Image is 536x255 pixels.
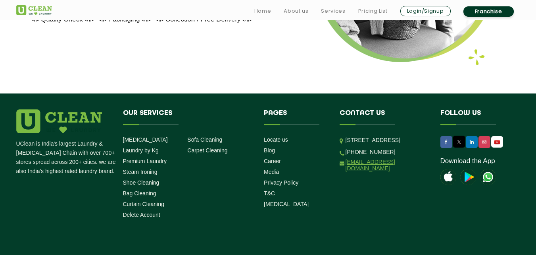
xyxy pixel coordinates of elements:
[123,190,156,197] a: Bag Cleaning
[187,136,222,143] a: Sofa Cleaning
[264,201,309,207] a: [MEDICAL_DATA]
[123,158,167,164] a: Premium Laundry
[264,158,281,164] a: Career
[264,179,298,186] a: Privacy Policy
[123,109,252,125] h4: Our Services
[340,109,428,125] h4: Contact us
[460,169,476,185] img: playstoreicon.png
[123,169,158,175] a: Steam Ironing
[123,136,168,143] a: [MEDICAL_DATA]
[16,5,52,15] img: UClean Laundry and Dry Cleaning
[358,6,388,16] a: Pricing List
[264,190,275,197] a: T&C
[440,157,495,165] a: Download the App
[264,147,275,154] a: Blog
[284,6,308,16] a: About us
[264,109,328,125] h4: Pages
[264,169,279,175] a: Media
[16,109,102,133] img: logo.png
[492,138,502,146] img: UClean Laundry and Dry Cleaning
[254,6,271,16] a: Home
[16,139,117,176] p: UClean is India's largest Laundry & [MEDICAL_DATA] Chain with over 700+ stores spread across 200+...
[346,149,396,155] a: [PHONE_NUMBER]
[400,6,451,16] a: Login/Signup
[346,136,428,145] p: [STREET_ADDRESS]
[264,136,288,143] a: Locate us
[321,6,345,16] a: Services
[123,212,160,218] a: Delete Account
[123,201,164,207] a: Curtain Cleaning
[480,169,496,185] img: UClean Laundry and Dry Cleaning
[346,159,428,171] a: [EMAIL_ADDRESS][DOMAIN_NAME]
[123,147,159,154] a: Laundry by Kg
[123,179,159,186] a: Shoe Cleaning
[463,6,514,17] a: Franchise
[187,147,227,154] a: Carpet Cleaning
[440,169,456,185] img: apple-icon.png
[440,109,510,125] h4: Follow us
